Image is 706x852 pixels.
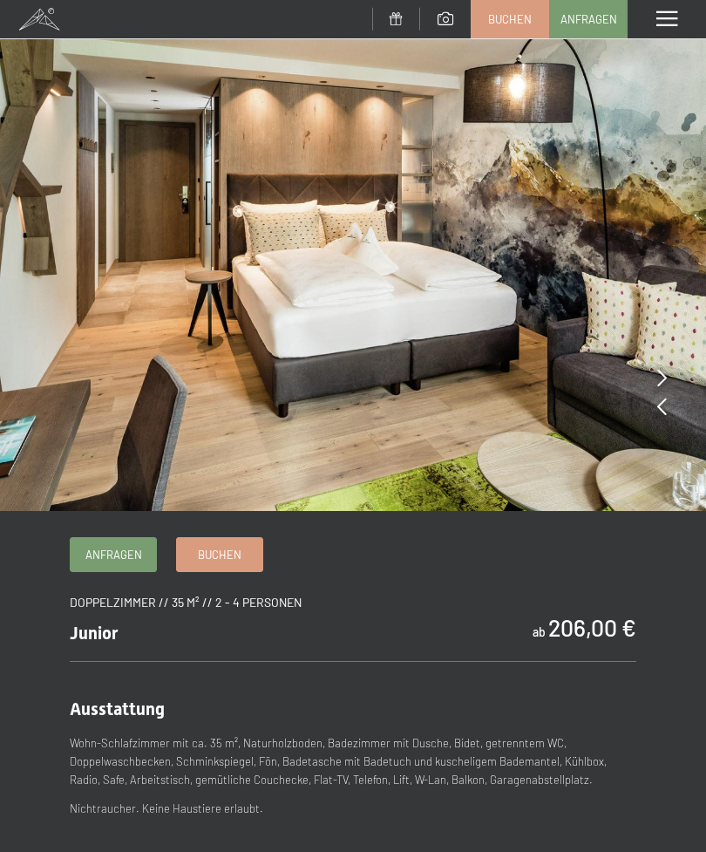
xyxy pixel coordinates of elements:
p: Wohn-Schlafzimmer mit ca. 35 m², Naturholzboden, Badezimmer mit Dusche, Bidet, getrenntem WC, Dop... [70,734,636,788]
a: Anfragen [71,538,156,571]
a: Buchen [177,538,262,571]
span: Ausstattung [70,699,165,719]
span: Anfragen [560,11,617,27]
a: Anfragen [550,1,627,37]
span: Anfragen [85,547,142,562]
span: Junior [70,623,119,644]
b: 206,00 € [548,613,636,641]
a: Buchen [472,1,548,37]
p: Nichtraucher. Keine Haustiere erlaubt. [70,800,636,818]
span: ab [533,624,546,639]
span: Buchen [198,547,241,562]
span: Buchen [488,11,532,27]
span: Doppelzimmer // 35 m² // 2 - 4 Personen [70,595,302,610]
